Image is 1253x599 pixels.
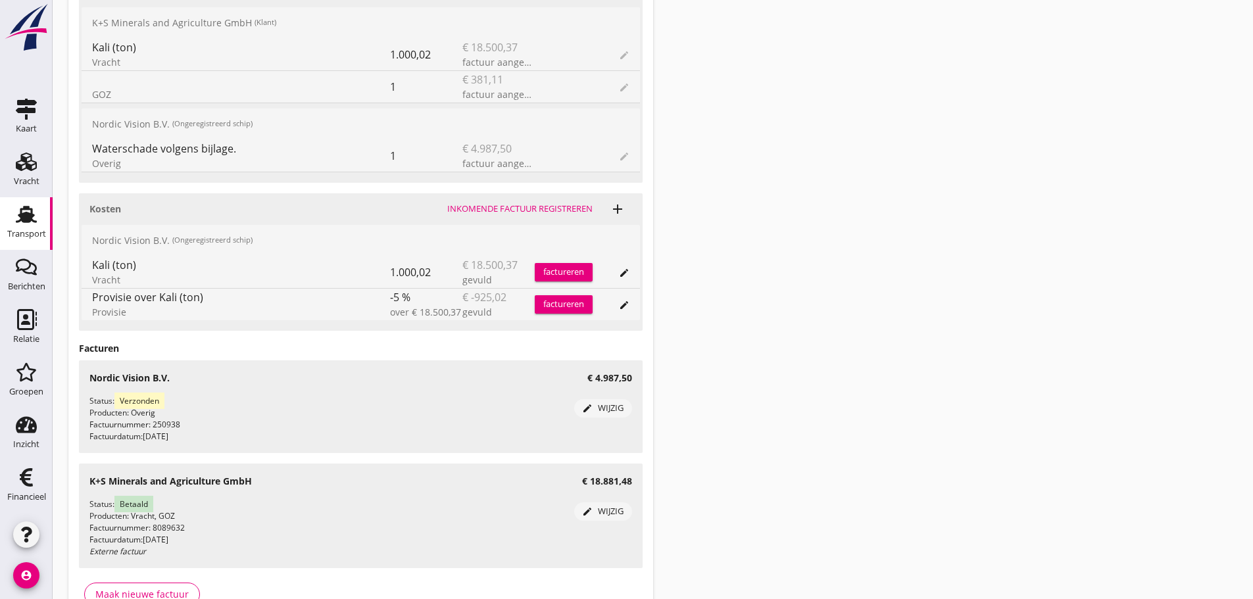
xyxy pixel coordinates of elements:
div: Vracht [92,55,390,69]
button: factureren [535,263,593,281]
div: Status: Producten: Overig Factuurnummer: 250938 Factuurdatum: [89,395,574,443]
h3: Facturen [79,341,643,355]
span: Externe factuur [89,546,146,557]
div: Relatie [13,335,39,343]
div: Transport [7,229,46,238]
span: Betaald [114,496,153,512]
div: Kali (ton) [92,257,390,273]
span: [DATE] [143,534,168,545]
div: 1 [390,140,462,172]
h3: € 18.881,48 [582,474,632,488]
button: Inkomende factuur registreren [442,200,598,218]
div: gevuld [462,305,535,319]
i: edit [619,268,629,278]
div: Provisie [92,305,390,319]
button: wijzig [574,502,632,521]
div: Inkomende factuur registreren [447,203,593,216]
h3: € 4.987,50 [587,371,632,385]
small: (Klant) [255,17,276,28]
i: add [610,201,626,217]
div: Kaart [16,124,37,133]
div: Provisie over Kali (ton) [92,289,390,305]
div: Financieel [7,492,46,501]
div: factuur aangemaakt [462,156,535,170]
div: Nordic Vision B.V. [82,225,640,256]
img: logo-small.a267ee39.svg [3,3,50,52]
i: edit [582,403,593,414]
small: (Ongeregistreerd schip) [172,235,253,246]
button: factureren [535,295,593,314]
h3: K+S Minerals and Agriculture GmbH [89,474,252,488]
span: € 18.500,37 [462,39,518,55]
div: wijzig [579,402,627,415]
div: factureren [535,298,593,311]
div: Vracht [92,273,390,287]
div: Groepen [9,387,43,396]
div: GOZ [92,87,390,101]
div: 1 [390,71,462,103]
div: Waterschade volgens bijlage. [92,141,390,156]
span: Verzonden [114,393,164,409]
div: 1.000,02 [390,256,462,288]
div: factuur aangemaakt [462,87,535,101]
span: € 381,11 [462,72,503,87]
div: -5 % [390,289,462,320]
div: Nordic Vision B.V. [82,108,640,140]
div: Inzicht [13,440,39,448]
h3: Nordic Vision B.V. [89,371,170,385]
div: Overig [92,156,390,170]
div: wijzig [579,505,627,518]
span: € -925,02 [462,289,506,305]
button: wijzig [574,399,632,418]
div: Vracht [14,177,39,185]
div: 1.000,02 [390,39,462,70]
div: Status: Producten: Vracht, GOZ Factuurnummer: 8089632 Factuurdatum: [89,498,574,558]
span: [DATE] [143,431,168,442]
div: Kali (ton) [92,39,390,55]
div: factuur aangemaakt [462,55,535,69]
div: over € 18.500,37 [390,305,462,319]
strong: Kosten [89,203,121,215]
div: gevuld [462,273,535,287]
i: account_circle [13,562,39,588]
i: edit [619,300,629,310]
small: (Ongeregistreerd schip) [172,118,253,130]
div: K+S Minerals and Agriculture GmbH [82,7,640,39]
div: factureren [535,266,593,279]
i: edit [582,506,593,517]
div: Berichten [8,282,45,291]
span: € 18.500,37 [462,257,518,273]
span: € 4.987,50 [462,141,512,156]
